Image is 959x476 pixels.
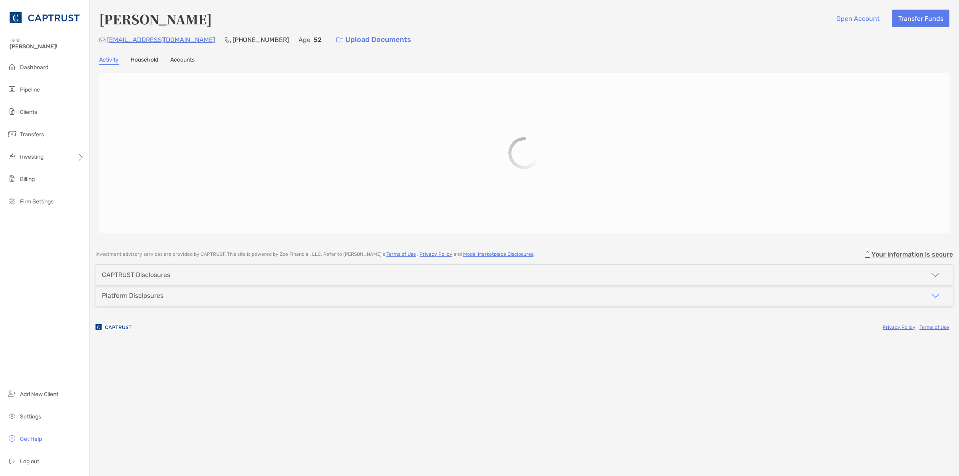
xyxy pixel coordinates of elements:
[892,10,949,27] button: Transfer Funds
[7,84,17,94] img: pipeline icon
[20,413,41,420] span: Settings
[10,43,84,50] span: [PERSON_NAME]!
[7,389,17,398] img: add_new_client icon
[20,198,54,205] span: Firm Settings
[931,270,940,280] img: icon arrow
[7,151,17,161] img: investing icon
[20,391,58,398] span: Add New Client
[20,86,40,93] span: Pipeline
[463,251,533,257] a: Model Marketplace Disclosures
[7,196,17,206] img: firm-settings icon
[99,56,119,65] a: Activity
[7,107,17,116] img: clients icon
[7,456,17,466] img: logout icon
[170,56,195,65] a: Accounts
[830,10,885,27] button: Open Account
[298,35,310,45] p: Age
[99,10,212,28] h4: [PERSON_NAME]
[233,35,289,45] p: [PHONE_NUMBER]
[7,434,17,443] img: get-help icon
[20,64,48,71] span: Dashboard
[919,325,949,330] a: Terms of Use
[20,176,35,183] span: Billing
[20,458,39,465] span: Log out
[420,251,452,257] a: Privacy Policy
[386,251,416,257] a: Terms of Use
[131,56,158,65] a: Household
[20,436,42,442] span: Get Help
[7,62,17,72] img: dashboard icon
[336,37,343,43] img: button icon
[314,35,322,45] p: 52
[331,31,416,48] a: Upload Documents
[20,153,44,160] span: Investing
[7,129,17,139] img: transfers icon
[96,251,535,257] p: Investment advisory services are provided by CAPTRUST . This site is powered by Zoe Financial, LL...
[102,271,170,279] div: CAPTRUST Disclosures
[107,35,215,45] p: [EMAIL_ADDRESS][DOMAIN_NAME]
[871,251,953,258] p: Your information is secure
[225,37,231,43] img: Phone Icon
[20,131,44,138] span: Transfers
[7,174,17,183] img: billing icon
[20,109,37,116] span: Clients
[931,291,940,301] img: icon arrow
[99,38,105,42] img: Email Icon
[102,292,163,299] div: Platform Disclosures
[96,318,131,336] img: company logo
[883,325,915,330] a: Privacy Policy
[10,3,80,32] img: CAPTRUST Logo
[7,411,17,421] img: settings icon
